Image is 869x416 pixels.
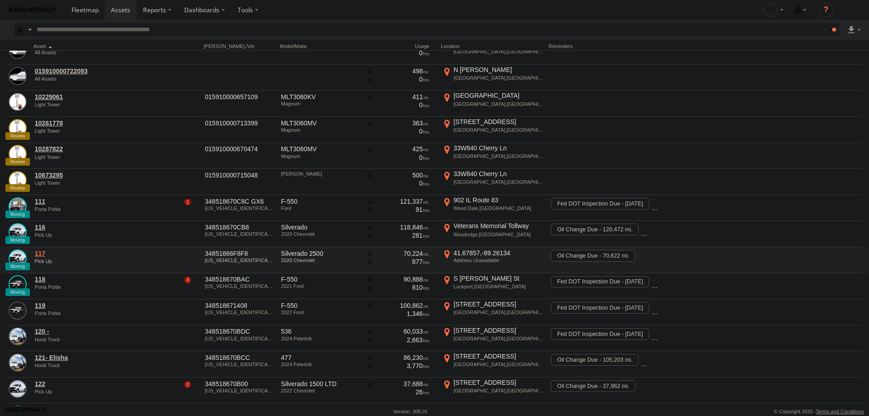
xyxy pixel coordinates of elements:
div: [GEOGRAPHIC_DATA],[GEOGRAPHIC_DATA] [454,179,544,185]
a: 10229061 [35,93,159,101]
span: 41.80215 [454,406,482,413]
a: 10673295 [35,171,159,179]
div: 348518670BDC [205,327,275,335]
div: 015910000715048 [205,171,275,179]
span: -89.26134 [482,249,510,257]
a: View Asset Details [9,197,27,215]
a: View Asset Details [9,67,27,85]
div: [STREET_ADDRESS] [454,300,544,308]
div: 348518670BAC [205,275,275,283]
div: undefined [35,50,159,55]
label: Click to View Current Location [441,196,545,220]
div: Silverado 2500 [281,249,360,258]
a: View Asset with Fault/s [165,380,199,402]
a: 116 [35,223,159,231]
span: Oil Change Due - 70,622 mi. [551,250,635,262]
div: Data from Vehicle CANbus [366,275,430,283]
div: Veterans Memorial Tollway [454,222,544,230]
div: [GEOGRAPHIC_DATA],[GEOGRAPHIC_DATA] [454,387,544,394]
span: Fed DOT Inspection Due - 11/01/2025 [551,302,649,314]
div: 536 [281,327,360,335]
a: 117 [35,249,159,258]
div: undefined [35,363,159,368]
div: MLT3060MV [281,145,360,153]
div: undefined [35,389,159,394]
div: undefined [35,76,159,81]
div: 2021 Ford [281,283,360,289]
span: Fed DOT Inspection Due - 11/01/2025 [551,276,649,288]
div: Woodridge,[GEOGRAPHIC_DATA] [454,231,544,238]
div: 0 [366,127,430,135]
div: 348518670CB8 [205,223,275,231]
a: View Asset with Fault/s [165,275,199,297]
div: Data from Vehicle CANbus [366,301,430,310]
label: Click to View Current Location [441,248,545,273]
a: 123 [35,406,159,414]
a: Visit our Website [5,407,47,416]
div: Data from Vehicle CANbus [366,327,430,335]
div: undefined [35,128,159,134]
div: 348518670C8C GX6 [205,197,275,206]
a: View Asset Details [9,327,27,345]
div: undefined [35,206,159,212]
div: Data from Vehicle CANbus [366,67,430,75]
div: 348518670D18 [205,406,275,414]
a: View Asset Details [9,249,27,268]
label: Click to View Current Location [441,39,545,64]
div: Silverado [281,223,360,231]
div: 0 [366,49,430,57]
div: Wacker [281,171,360,177]
div: Data from Vehicle CANbus [366,249,430,258]
div: 2020 Chevrolet [281,258,360,263]
div: Magnum [281,127,360,133]
div: [STREET_ADDRESS] [454,378,544,387]
div: 0 [366,153,430,162]
div: Data from Vehicle CANbus [366,283,430,292]
div: Data from Vehicle CANbus [366,197,430,206]
div: Ed Pruneda [760,3,787,17]
label: Click to View Current Location [441,378,545,403]
div: Data from Vehicle CANbus [366,93,430,101]
a: View Asset Details [9,223,27,241]
div: 2NPKHM6X2RM602713 [205,362,275,367]
label: Click to View Current Location [441,300,545,325]
div: Reminders [549,43,693,49]
img: rand-logo.svg [9,7,56,13]
div: 1FDUF5HNXNDA07952 [205,310,275,315]
div: 1GC3YSE79LF218396 [205,231,275,237]
div: F-550 [281,301,360,310]
div: 2NPKHM6X0RM602712 [205,336,275,341]
div: 2024 Peterbilt [281,362,360,367]
label: Click to View Current Location [441,274,545,299]
a: View Asset Details [9,93,27,111]
div: MLT3060KV [281,93,360,101]
a: 015910000722093 [35,67,159,75]
a: 119 [35,301,159,310]
span: Fed DOT Inspection Due - 11/01/2025 [641,224,739,235]
div: Data from Vehicle CANbus [366,231,430,239]
span: Refresh [858,41,869,49]
div: undefined [35,337,159,342]
div: [GEOGRAPHIC_DATA],[GEOGRAPHIC_DATA] [454,309,544,316]
div: 3GCNWAED2NG205134 [205,388,275,393]
label: Click to View Current Location [441,352,545,377]
div: 2020 Chevrolet [281,231,360,237]
div: undefined [35,311,159,316]
span: -88.37578 [482,406,510,413]
div: Magnum [281,101,360,106]
label: Click to View Current Location [441,222,545,246]
a: 10287822 [35,145,159,153]
div: 477 [281,354,360,362]
div: 2024 Peterbilt [281,336,360,341]
a: 122 [35,380,159,388]
div: 902 IL Route 83 [454,196,544,204]
div: Model/Make [280,43,361,49]
div: Usage [365,43,437,49]
a: View Asset Details [9,171,27,189]
div: [GEOGRAPHIC_DATA],[GEOGRAPHIC_DATA] [454,75,544,81]
label: Search Query [26,23,33,36]
div: [STREET_ADDRESS] [454,326,544,335]
div: [GEOGRAPHIC_DATA],[GEOGRAPHIC_DATA] [454,153,544,159]
div: Ford [281,206,360,211]
div: Data from Vehicle CANbus [366,380,430,388]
